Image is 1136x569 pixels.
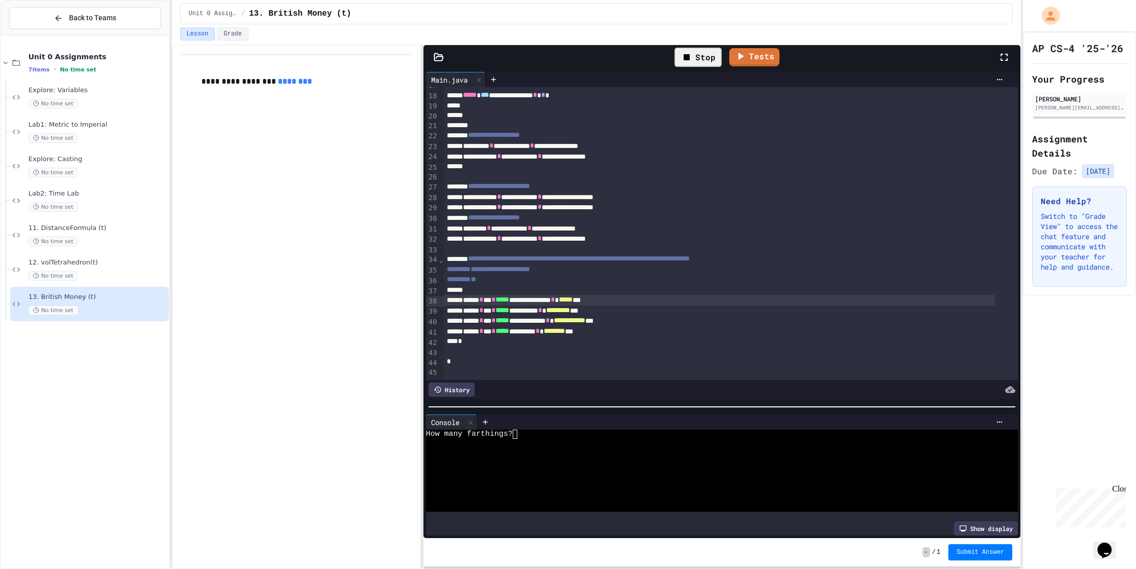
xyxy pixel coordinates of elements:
[426,172,439,182] div: 26
[28,66,50,73] span: 7 items
[1052,484,1126,527] iframe: chat widget
[426,276,439,287] div: 36
[426,214,439,224] div: 30
[426,417,465,428] div: Console
[28,99,78,108] span: No time set
[1031,4,1062,27] div: My Account
[954,521,1018,536] div: Show display
[1032,165,1078,177] span: Due Date:
[426,193,439,204] div: 28
[180,27,215,41] button: Lesson
[426,203,439,214] div: 29
[1082,164,1114,178] span: [DATE]
[932,548,936,556] span: /
[426,101,439,111] div: 19
[426,121,439,131] div: 21
[426,131,439,142] div: 22
[217,27,248,41] button: Grade
[922,547,930,557] span: -
[426,328,439,338] div: 41
[9,7,161,29] button: Back to Teams
[28,155,167,164] span: Explore: Casting
[426,72,485,87] div: Main.java
[1035,94,1124,103] div: [PERSON_NAME]
[426,152,439,163] div: 24
[426,414,477,430] div: Console
[426,338,439,348] div: 42
[28,293,167,301] span: 13. British Money (t)
[1032,41,1123,55] h1: AP CS-4 '25-'26
[1093,528,1126,559] iframe: chat widget
[28,189,167,198] span: Lab2: Time Lab
[429,383,475,397] div: History
[426,163,439,173] div: 25
[426,224,439,235] div: 31
[1041,211,1118,272] p: Switch to "Grade View" to access the chat feature and communicate with your teacher for help and ...
[439,256,444,264] span: Fold line
[426,235,439,245] div: 32
[948,544,1012,560] button: Submit Answer
[426,142,439,153] div: 23
[426,368,439,378] div: 45
[1041,195,1118,207] h3: Need Help?
[426,296,439,307] div: 38
[1032,132,1127,160] h2: Assignment Details
[54,65,56,73] span: •
[69,13,116,23] span: Back to Teams
[426,255,439,265] div: 34
[28,271,78,281] span: No time set
[426,358,439,368] div: 44
[426,430,513,439] span: How many farthings?
[426,91,439,102] div: 18
[60,66,96,73] span: No time set
[426,245,439,255] div: 33
[241,10,245,18] span: /
[674,48,722,67] div: Stop
[28,202,78,212] span: No time set
[28,133,78,143] span: No time set
[426,317,439,328] div: 40
[4,4,70,64] div: Chat with us now!Close
[426,74,473,85] div: Main.java
[28,121,167,129] span: Lab1: Metric to Imperial
[28,237,78,246] span: No time set
[426,182,439,193] div: 27
[426,111,439,122] div: 20
[28,306,78,315] span: No time set
[426,348,439,358] div: 43
[28,224,167,233] span: 11. DistanceFormula (t)
[426,286,439,296] div: 37
[729,48,779,66] a: Tests
[426,307,439,317] div: 39
[189,10,237,18] span: Unit 0 Assignments
[1035,104,1124,111] div: [PERSON_NAME][EMAIL_ADDRESS][PERSON_NAME][DOMAIN_NAME]
[28,168,78,177] span: No time set
[28,258,167,267] span: 12. volTetrahedron(t)
[956,548,1004,556] span: Submit Answer
[426,265,439,276] div: 35
[937,548,940,556] span: 1
[28,86,167,95] span: Explore: Variables
[28,52,167,61] span: Unit 0 Assignments
[1032,72,1127,86] h2: Your Progress
[249,8,351,20] span: 13. British Money (t)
